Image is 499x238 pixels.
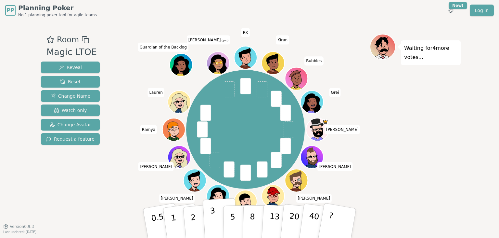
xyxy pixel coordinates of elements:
span: Click to change your name [187,35,230,44]
span: Click to change your name [329,88,341,97]
span: Click to change your name [241,28,249,37]
div: Magic LTOE [46,46,97,59]
span: Click to change your name [325,125,360,134]
span: Reveal [59,64,82,71]
span: Click to change your name [276,35,289,44]
a: Log in [470,5,494,16]
button: Add as favourite [46,34,54,46]
span: Room [57,34,79,46]
span: Click to change your name [159,193,195,203]
span: (you) [221,39,229,42]
span: Click to change your name [317,162,353,171]
div: New! [449,2,467,9]
span: Planning Poker [18,3,97,12]
span: Change Avatar [50,121,91,128]
span: Change Name [50,93,90,99]
span: Click to change your name [138,42,188,51]
span: Reset [60,78,81,85]
span: Tim is the host [322,119,328,125]
button: Version0.9.3 [3,224,34,229]
a: PPPlanning PokerNo.1 planning poker tool for agile teams [5,3,97,18]
button: Change Avatar [41,119,100,131]
span: Click to change your name [296,193,332,203]
button: Request a feature [41,133,100,145]
span: Version 0.9.3 [10,224,34,229]
span: Request a feature [46,136,95,142]
span: Click to change your name [138,162,174,171]
button: Change Name [41,90,100,102]
span: Watch only [54,107,87,114]
span: No.1 planning poker tool for agile teams [18,12,97,18]
span: PP [6,7,14,14]
button: Reset [41,76,100,88]
button: New! [445,5,457,16]
span: Click to change your name [147,88,164,97]
span: Last updated: [DATE] [3,230,36,234]
span: Click to change your name [140,125,157,134]
button: Watch only [41,105,100,116]
button: Reveal [41,62,100,73]
button: Click to change your avatar [207,52,229,74]
span: Click to change your name [304,56,323,65]
p: Waiting for 4 more votes... [404,44,457,62]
